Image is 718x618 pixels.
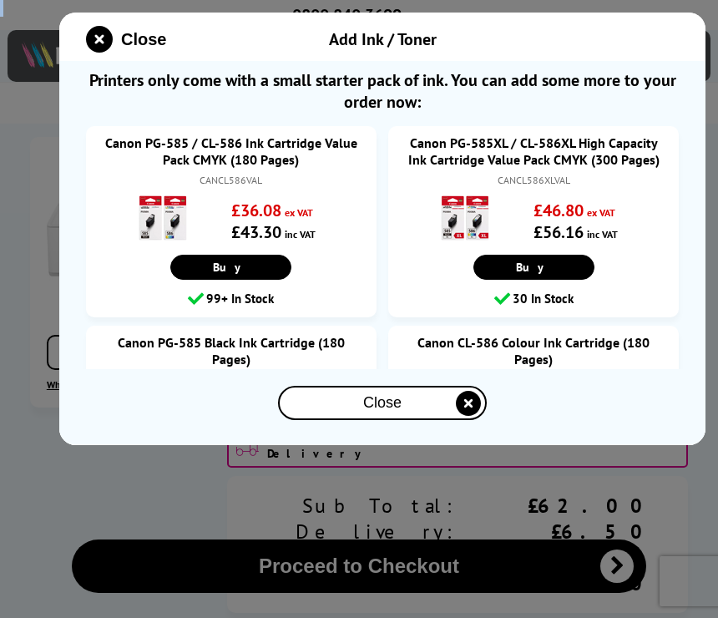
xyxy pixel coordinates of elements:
[513,288,574,310] span: 30 In Stock
[533,200,584,221] strong: £46.80
[205,28,560,50] div: Add Ink / Toner
[473,255,594,280] a: Buy
[533,221,584,243] strong: £56.16
[363,394,402,412] span: Close
[587,228,618,241] span: inc VAT
[103,334,360,367] a: Canon PG-585 Black Ink Cartridge (180 Pages)
[405,334,662,367] a: Canon CL-586 Colour Ink Cartridge (180 Pages)
[436,189,494,247] img: Canon PG-585XL / CL-586XL High Capacity Ink Cartridge Value Pack CMYK (300 Pages)
[86,26,166,53] button: close modal
[170,255,291,280] a: Buy
[103,134,360,168] a: Canon PG-585 / CL-586 Ink Cartridge Value Pack CMYK (180 Pages)
[103,172,360,189] div: CANCL586VAL
[405,172,662,189] div: CANCL586XLVAL
[134,189,192,247] img: Canon PG-585 / CL-586 Ink Cartridge Value Pack CMYK (180 Pages)
[285,206,313,219] span: ex VAT
[86,69,679,113] span: Printers only come with a small starter pack of ink. You can add some more to your order now:
[278,386,487,420] button: close modal
[405,134,662,168] a: Canon PG-585XL / CL-586XL High Capacity Ink Cartridge Value Pack CMYK (300 Pages)
[231,221,281,243] strong: £43.30
[231,200,281,221] strong: £36.08
[587,206,615,219] span: ex VAT
[121,30,166,49] span: Close
[206,288,274,310] span: 99+ In Stock
[285,228,316,241] span: inc VAT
